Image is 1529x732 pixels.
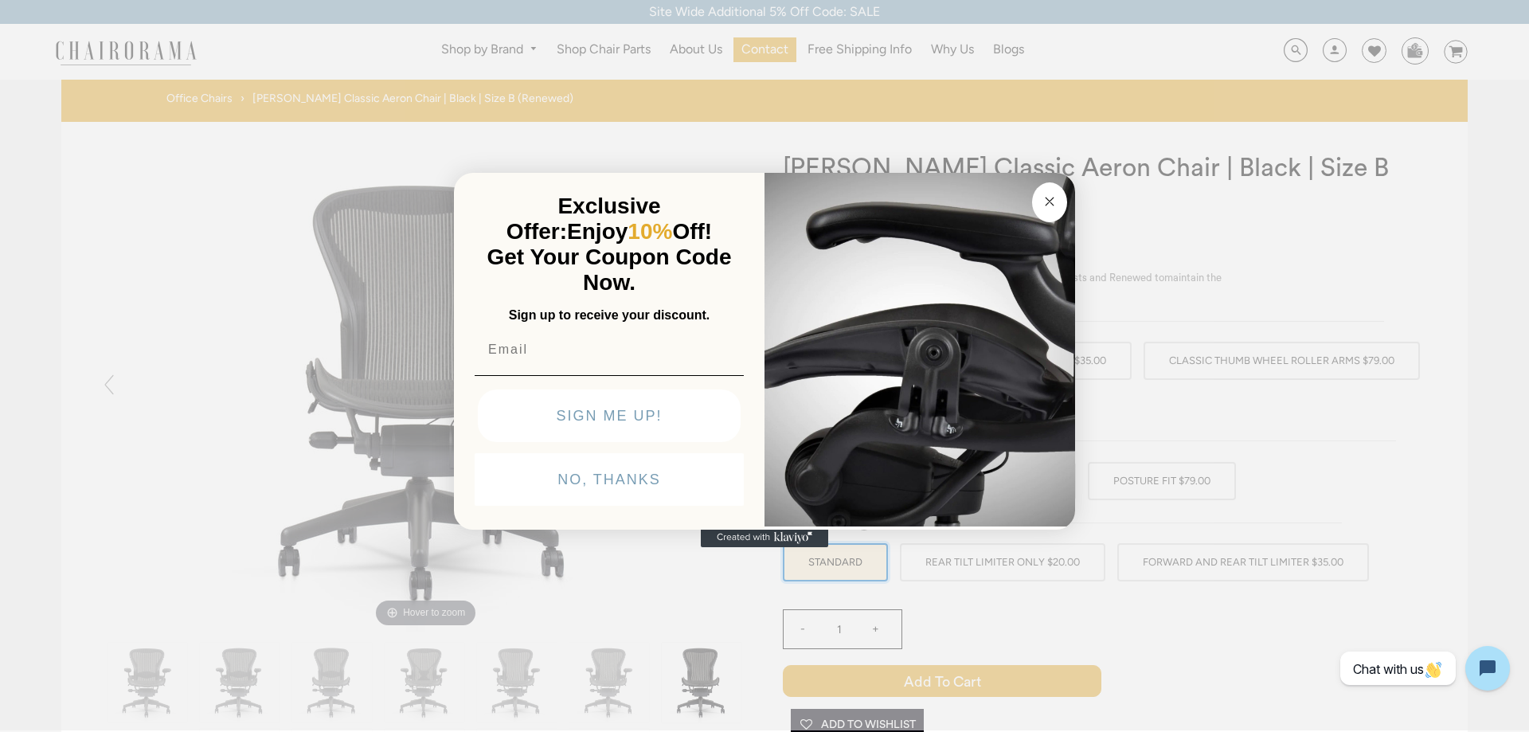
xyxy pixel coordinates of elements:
span: 10% [628,219,672,244]
span: Exclusive Offer: [506,194,661,244]
button: Close dialog [1032,182,1067,222]
button: SIGN ME UP! [478,389,741,442]
input: Email [475,334,744,366]
img: 92d77583-a095-41f6-84e7-858462e0427a.jpeg [764,170,1075,526]
span: Sign up to receive your discount. [509,308,710,322]
button: NO, THANKS [475,453,744,506]
span: Get Your Coupon Code Now. [487,245,732,295]
a: Created with Klaviyo - opens in a new tab [701,528,828,547]
span: Enjoy Off! [567,219,712,244]
img: underline [475,375,744,376]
